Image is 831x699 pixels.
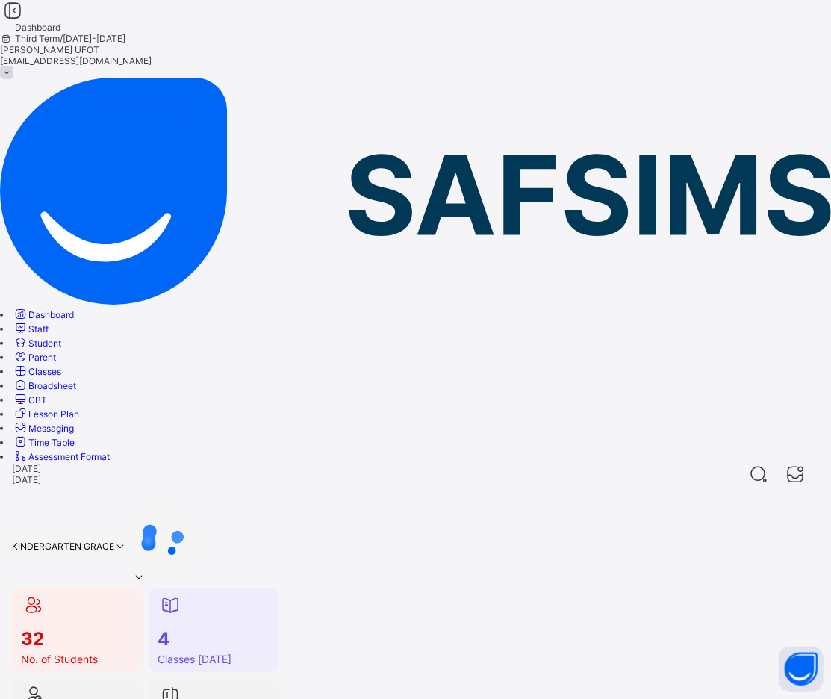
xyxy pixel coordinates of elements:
a: Time Table [13,437,75,448]
span: Dashboard [28,309,74,320]
span: Broadsheet [28,380,76,391]
a: Classes [13,366,61,377]
span: CBT [28,394,47,406]
span: Messaging [28,423,74,434]
a: CBT [13,394,47,406]
span: [DATE] [12,474,41,485]
span: Staff [28,323,49,335]
span: Classes [28,366,61,377]
span: 32 [21,628,134,650]
a: Assessment Format [13,451,110,462]
span: Classes [DATE] [158,653,270,665]
span: [DATE] [12,463,41,474]
a: Parent [13,352,56,363]
a: Staff [13,323,49,335]
span: 4 [158,628,270,650]
span: Student [28,338,61,349]
span: Dashboard [15,22,60,33]
a: Broadsheet [13,380,76,391]
span: Parent [28,352,56,363]
a: Dashboard [13,309,74,320]
a: Lesson Plan [13,408,79,420]
button: Open asap [779,647,824,692]
span: KINDERGARTEN GRACE [12,541,114,552]
span: Assessment Format [28,451,110,462]
span: No. of Students [21,653,134,665]
a: Student [13,338,61,349]
span: Lesson Plan [28,408,79,420]
span: Time Table [28,437,75,448]
a: Messaging [13,423,74,434]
